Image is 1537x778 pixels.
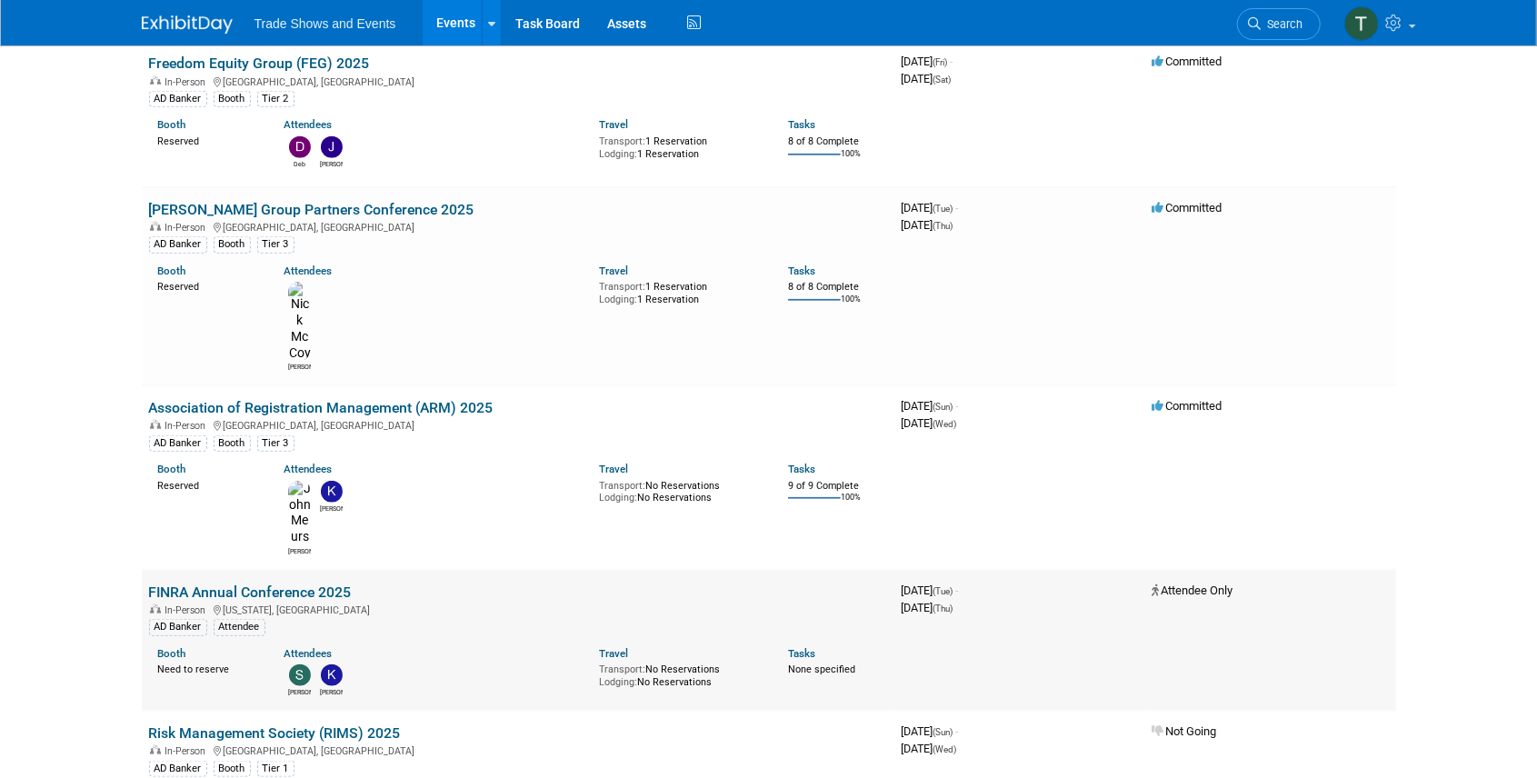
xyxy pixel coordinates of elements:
[956,583,959,597] span: -
[1153,201,1223,214] span: Committed
[599,480,645,492] span: Transport:
[902,583,959,597] span: [DATE]
[214,619,265,635] div: Attendee
[142,15,233,34] img: ExhibitDay
[599,294,637,305] span: Lodging:
[599,676,637,688] span: Lodging:
[841,493,861,517] td: 100%
[158,277,257,294] div: Reserved
[956,201,959,214] span: -
[255,16,396,31] span: Trade Shows and Events
[149,201,474,218] a: [PERSON_NAME] Group Partners Conference 2025
[933,744,957,754] span: (Wed)
[165,76,212,88] span: In-Person
[902,201,959,214] span: [DATE]
[158,647,186,660] a: Booth
[214,435,251,452] div: Booth
[284,118,332,131] a: Attendees
[599,647,628,660] a: Travel
[599,281,645,293] span: Transport:
[599,476,761,504] div: No Reservations No Reservations
[149,761,207,777] div: AD Banker
[933,75,952,85] span: (Sat)
[788,118,815,131] a: Tasks
[902,742,957,755] span: [DATE]
[956,399,959,413] span: -
[933,419,957,429] span: (Wed)
[158,476,257,493] div: Reserved
[149,74,887,88] div: [GEOGRAPHIC_DATA], [GEOGRAPHIC_DATA]
[599,148,637,160] span: Lodging:
[902,218,953,232] span: [DATE]
[149,724,401,742] a: Risk Management Society (RIMS) 2025
[321,136,343,158] img: Jake Stump
[902,72,952,85] span: [DATE]
[149,236,207,253] div: AD Banker
[321,664,343,686] img: Kimberly Flewelling
[902,601,953,614] span: [DATE]
[933,57,948,67] span: (Fri)
[149,435,207,452] div: AD Banker
[214,236,251,253] div: Booth
[320,686,343,697] div: Kimberly Flewelling
[1153,583,1233,597] span: Attendee Only
[951,55,953,68] span: -
[214,761,251,777] div: Booth
[902,399,959,413] span: [DATE]
[165,420,212,432] span: In-Person
[933,204,953,214] span: (Tue)
[284,463,332,475] a: Attendees
[599,663,645,675] span: Transport:
[165,222,212,234] span: In-Person
[149,417,887,432] div: [GEOGRAPHIC_DATA], [GEOGRAPHIC_DATA]
[149,743,887,757] div: [GEOGRAPHIC_DATA], [GEOGRAPHIC_DATA]
[788,663,855,675] span: None specified
[257,761,294,777] div: Tier 1
[149,619,207,635] div: AD Banker
[288,361,311,372] div: Nick McCoy
[902,416,957,430] span: [DATE]
[289,136,311,158] img: Deb Leadbetter
[257,91,294,107] div: Tier 2
[288,158,311,169] div: Deb Leadbetter
[599,132,761,160] div: 1 Reservation 1 Reservation
[599,492,637,504] span: Lodging:
[788,264,815,277] a: Tasks
[149,399,494,416] a: Association of Registration Management (ARM) 2025
[599,277,761,305] div: 1 Reservation 1 Reservation
[933,603,953,613] span: (Thu)
[165,745,212,757] span: In-Person
[902,724,959,738] span: [DATE]
[288,686,311,697] div: Steven Wechselberger
[933,586,953,596] span: (Tue)
[1344,6,1379,41] img: Tiff Wagner
[150,76,161,85] img: In-Person Event
[257,236,294,253] div: Tier 3
[599,660,761,688] div: No Reservations No Reservations
[165,604,212,616] span: In-Person
[320,503,343,514] div: Kimberly Flewelling
[158,118,186,131] a: Booth
[214,91,251,107] div: Booth
[150,420,161,429] img: In-Person Event
[599,264,628,277] a: Travel
[902,55,953,68] span: [DATE]
[933,727,953,737] span: (Sun)
[149,55,370,72] a: Freedom Equity Group (FEG) 2025
[788,281,887,294] div: 8 of 8 Complete
[149,602,887,616] div: [US_STATE], [GEOGRAPHIC_DATA]
[933,221,953,231] span: (Thu)
[1153,399,1223,413] span: Committed
[599,118,628,131] a: Travel
[158,132,257,148] div: Reserved
[599,135,645,147] span: Transport:
[788,463,815,475] a: Tasks
[149,219,887,234] div: [GEOGRAPHIC_DATA], [GEOGRAPHIC_DATA]
[288,282,311,361] img: Nick McCoy
[284,647,332,660] a: Attendees
[150,745,161,754] img: In-Person Event
[150,604,161,613] img: In-Person Event
[956,724,959,738] span: -
[1153,724,1217,738] span: Not Going
[320,158,343,169] div: Jake Stump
